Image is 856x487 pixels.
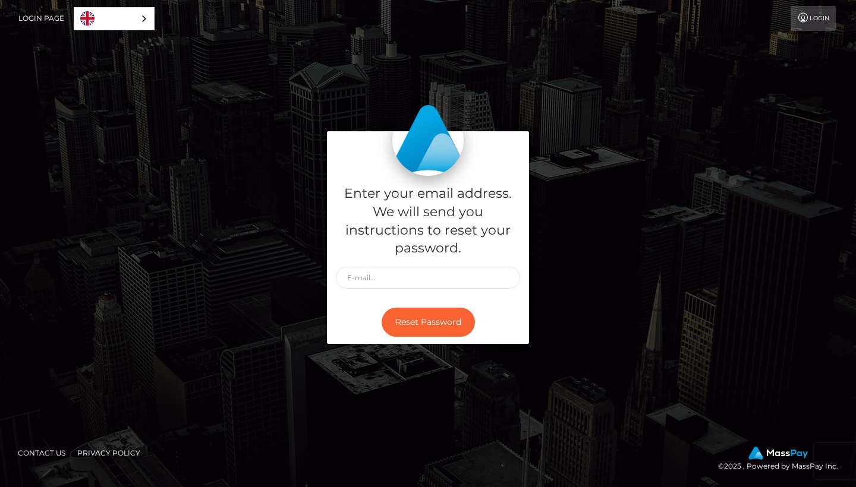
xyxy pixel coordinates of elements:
aside: Language selected: English [74,7,155,30]
div: © 2025 , Powered by MassPay Inc. [718,447,847,473]
img: MassPay [748,447,808,460]
a: Contact Us [13,444,70,462]
input: E-mail... [336,267,520,289]
img: MassPay Login [392,105,464,176]
a: Login [791,6,836,31]
div: Language [74,7,155,30]
a: English [74,8,154,30]
h5: Enter your email address. We will send you instructions to reset your password. [336,185,520,258]
button: Reset Password [382,308,475,337]
a: Login Page [18,6,64,31]
a: Privacy Policy [73,444,145,462]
